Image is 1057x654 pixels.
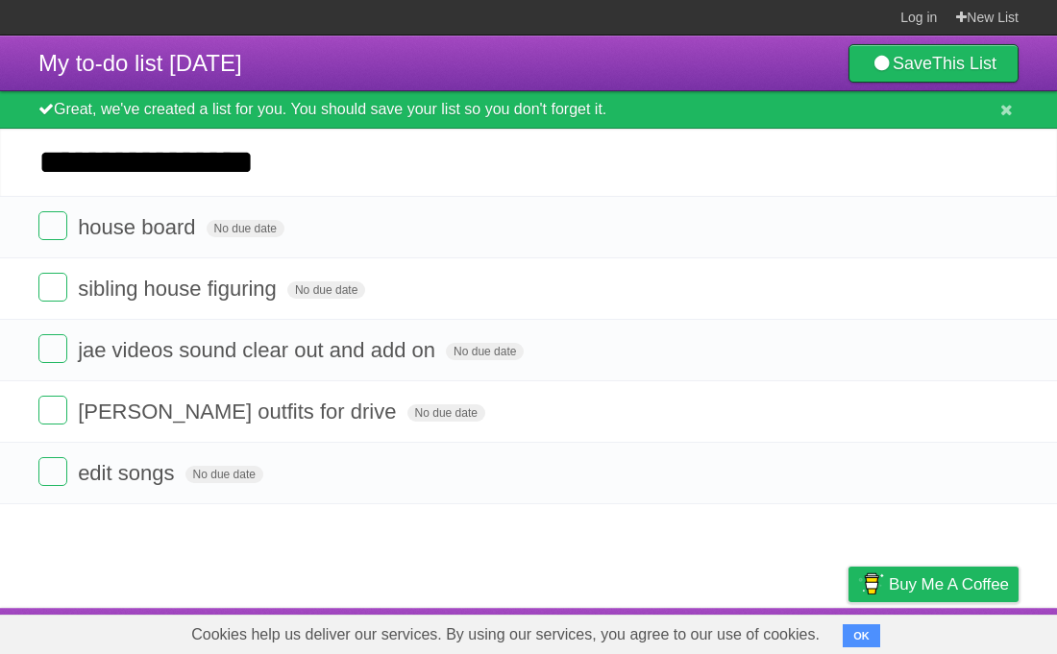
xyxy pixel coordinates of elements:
[593,613,633,649] a: About
[407,404,485,422] span: No due date
[172,616,839,654] span: Cookies help us deliver our services. By using our services, you agree to our use of cookies.
[38,273,67,302] label: Done
[758,613,800,649] a: Terms
[897,613,1019,649] a: Suggest a feature
[656,613,734,649] a: Developers
[889,568,1009,601] span: Buy me a coffee
[185,466,263,483] span: No due date
[858,568,884,600] img: Buy me a coffee
[823,613,873,649] a: Privacy
[78,277,282,301] span: sibling house figuring
[38,457,67,486] label: Done
[38,50,242,76] span: My to-do list [DATE]
[446,343,524,360] span: No due date
[287,281,365,299] span: No due date
[78,338,440,362] span: jae videos sound clear out and add on
[932,54,996,73] b: This List
[38,396,67,424] label: Done
[78,461,179,485] span: edit songs
[38,334,67,363] label: Done
[848,567,1019,602] a: Buy me a coffee
[843,624,880,647] button: OK
[78,400,401,424] span: [PERSON_NAME] outfits for drive
[38,211,67,240] label: Done
[207,220,284,237] span: No due date
[78,215,200,239] span: house board
[848,44,1019,83] a: SaveThis List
